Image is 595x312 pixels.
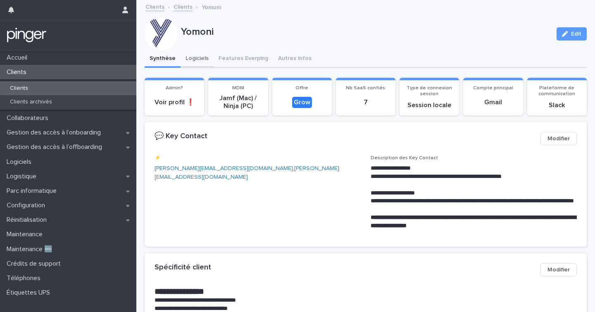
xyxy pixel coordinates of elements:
p: Crédits de support [3,260,67,268]
p: Parc informatique [3,187,63,195]
span: Edit [571,31,581,37]
p: Maintenance [3,230,49,238]
p: Yomoni [181,26,550,38]
img: mTgBEunGTSyRkCgitkcU [7,27,47,43]
p: Yomoni [202,2,221,11]
p: Logiciels [3,158,38,166]
p: Slack [532,101,582,109]
button: Modifier [540,132,577,145]
p: Accueil [3,54,34,62]
p: Clients archivés [3,98,59,106]
p: Téléphones [3,274,47,282]
button: Logiciels [181,50,214,68]
p: Logistique [3,173,43,180]
a: [PERSON_NAME][EMAIL_ADDRESS][DOMAIN_NAME] [155,166,339,180]
button: Edit [557,27,587,41]
h2: 💬 Key Contact [155,132,207,141]
span: Modifier [547,134,570,143]
a: [PERSON_NAME][EMAIL_ADDRESS][DOMAIN_NAME] [155,166,293,171]
span: Compte principal [473,86,513,91]
p: , [155,164,361,182]
p: Jamf (Mac) / Ninja (PC) [213,94,263,110]
p: Configuration [3,202,52,209]
button: Features Everping [214,50,273,68]
p: Réinitialisation [3,216,53,224]
span: Admin? [166,86,183,91]
span: Nb SaaS confiés [346,86,385,91]
p: Clients [3,68,33,76]
span: Offre [295,86,308,91]
span: Type de connexion session [407,86,452,96]
a: Clients [145,2,164,11]
p: Voir profil ❗ [150,98,199,106]
span: Description des Key Contact [371,156,438,161]
button: Modifier [540,263,577,276]
a: Clients [174,2,193,11]
p: Collaborateurs [3,114,55,122]
p: Clients [3,85,35,92]
p: 7 [341,98,390,106]
div: Grow [292,97,312,108]
span: Plateforme de communication [538,86,575,96]
p: Gestion des accès à l’onboarding [3,129,107,137]
p: Étiquettes UPS [3,289,57,297]
span: MDM [232,86,244,91]
span: ⚡️ [155,156,161,161]
p: Maintenance 🆕 [3,245,59,253]
p: Session locale [405,101,454,109]
h2: Spécificité client [155,263,211,272]
button: Autres infos [273,50,317,68]
span: Modifier [547,266,570,274]
p: Gmail [468,98,518,106]
button: Synthèse [145,50,181,68]
p: Gestion des accès à l’offboarding [3,143,109,151]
